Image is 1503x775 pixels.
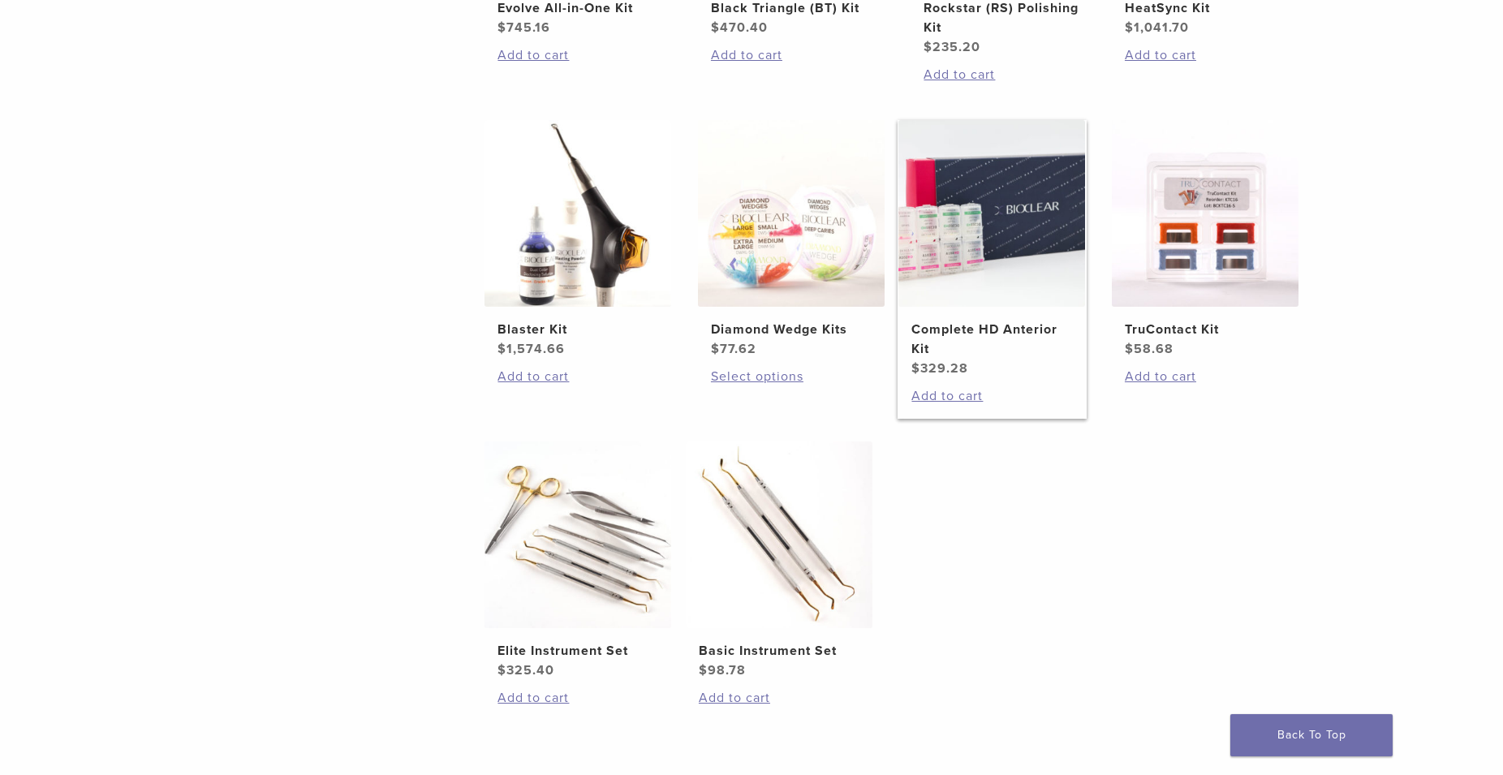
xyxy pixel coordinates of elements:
[484,120,673,359] a: Blaster KitBlaster Kit $1,574.66
[711,367,872,386] a: Select options for “Diamond Wedge Kits”
[497,367,658,386] a: Add to cart: “Blaster Kit”
[1125,45,1286,65] a: Add to cart: “HeatSync Kit”
[1125,19,1134,36] span: $
[898,120,1085,307] img: Complete HD Anterior Kit
[686,441,872,628] img: Basic Instrument Set
[711,320,872,339] h2: Diamond Wedge Kits
[698,120,885,307] img: Diamond Wedge Kits
[924,39,932,55] span: $
[497,19,506,36] span: $
[711,19,720,36] span: $
[911,320,1072,359] h2: Complete HD Anterior Kit
[1125,341,1174,357] bdi: 58.68
[711,341,756,357] bdi: 77.62
[484,120,671,307] img: Blaster Kit
[497,662,506,678] span: $
[1112,120,1298,307] img: TruContact Kit
[1230,714,1393,756] a: Back To Top
[911,360,920,377] span: $
[497,662,554,678] bdi: 325.40
[1125,320,1286,339] h2: TruContact Kit
[497,341,565,357] bdi: 1,574.66
[711,341,720,357] span: $
[497,688,658,708] a: Add to cart: “Elite Instrument Set”
[911,360,968,377] bdi: 329.28
[711,45,872,65] a: Add to cart: “Black Triangle (BT) Kit”
[497,19,550,36] bdi: 745.16
[699,641,859,661] h2: Basic Instrument Set
[898,120,1087,378] a: Complete HD Anterior KitComplete HD Anterior Kit $329.28
[699,688,859,708] a: Add to cart: “Basic Instrument Set”
[924,65,1084,84] a: Add to cart: “Rockstar (RS) Polishing Kit”
[497,320,658,339] h2: Blaster Kit
[697,120,886,359] a: Diamond Wedge KitsDiamond Wedge Kits $77.62
[1111,120,1300,359] a: TruContact KitTruContact Kit $58.68
[911,386,1072,406] a: Add to cart: “Complete HD Anterior Kit”
[711,19,768,36] bdi: 470.40
[484,441,673,680] a: Elite Instrument SetElite Instrument Set $325.40
[924,39,980,55] bdi: 235.20
[1125,19,1189,36] bdi: 1,041.70
[497,641,658,661] h2: Elite Instrument Set
[497,341,506,357] span: $
[1125,341,1134,357] span: $
[699,662,708,678] span: $
[1125,367,1286,386] a: Add to cart: “TruContact Kit”
[484,441,671,628] img: Elite Instrument Set
[699,662,746,678] bdi: 98.78
[685,441,874,680] a: Basic Instrument SetBasic Instrument Set $98.78
[497,45,658,65] a: Add to cart: “Evolve All-in-One Kit”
